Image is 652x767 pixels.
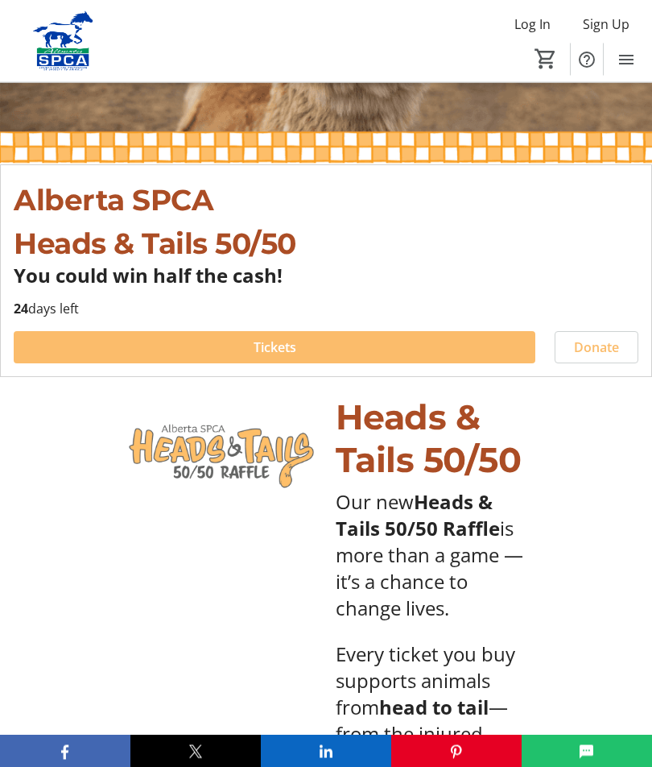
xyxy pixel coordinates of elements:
button: Pinterest [391,735,522,767]
button: Log In [501,11,563,37]
button: Tickets [14,332,535,364]
button: Menu [610,44,642,76]
span: Tickets [254,338,296,358]
img: Alberta SPCA's Logo [10,11,117,72]
p: days left [14,300,638,319]
span: Sign Up [583,15,629,34]
span: Every ticket you buy supports animals from [336,641,515,721]
strong: Heads & Tails 50/50 Raffle [336,489,500,542]
button: X [130,735,261,767]
button: LinkedIn [261,735,391,767]
p: You could win half the cash! [14,266,638,287]
button: Help [571,44,603,76]
span: Heads & Tails 50/50 [336,397,522,482]
strong: head to tail [379,694,489,721]
span: Alberta SPCA [14,183,213,218]
img: undefined [118,397,316,508]
span: Log In [514,15,551,34]
button: Donate [555,332,638,364]
button: Cart [531,44,560,73]
span: Our new [336,489,414,516]
span: Heads & Tails 50/50 [14,226,296,262]
button: SMS [522,735,652,767]
span: Donate [574,338,619,358]
span: 24 [14,301,28,318]
span: is more than a game — it’s a chance to change lives. [336,516,523,622]
button: Sign Up [570,11,642,37]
